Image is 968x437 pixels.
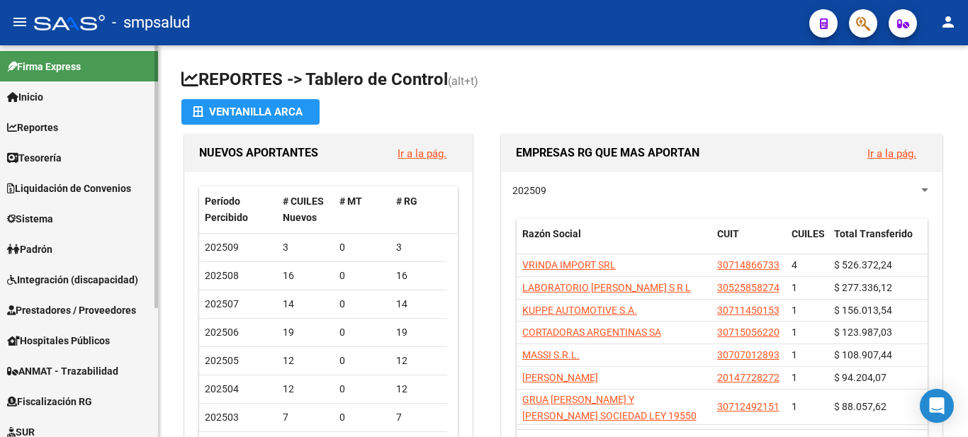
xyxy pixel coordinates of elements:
button: Ir a la pág. [856,140,928,166]
span: KUPPE AUTOMOTIVE S.A. [522,305,637,316]
mat-icon: person [940,13,957,30]
datatable-header-cell: Período Percibido [199,186,277,233]
span: 202509 [205,242,239,253]
div: 12 [283,381,328,397]
div: 16 [396,268,441,284]
span: 30714866733 [717,259,780,271]
span: Hospitales Públicos [7,333,110,348]
datatable-header-cell: # MT [334,186,390,233]
span: 1 [792,327,797,338]
span: 30525858274 [717,282,780,293]
span: CUIT [717,228,739,239]
span: Sistema [7,211,53,227]
span: 202504 [205,383,239,395]
a: Ir a la pág. [867,147,916,160]
a: Ir a la pág. [398,147,446,160]
datatable-header-cell: CUILES [786,219,828,266]
div: 0 [339,268,385,284]
span: # RG [396,195,417,207]
span: 4 [792,259,797,271]
span: CORTADORAS ARGENTINAS SA [522,327,661,338]
span: Integración (discapacidad) [7,272,138,288]
div: 0 [339,239,385,256]
div: 14 [396,296,441,312]
span: # MT [339,195,362,207]
datatable-header-cell: Total Transferido [828,219,928,266]
span: LABORATORIO [PERSON_NAME] S R L [522,282,691,293]
div: 3 [283,239,328,256]
span: Fiscalización RG [7,394,92,409]
span: 1 [792,305,797,316]
span: EMPRESAS RG QUE MAS APORTAN [516,146,699,159]
datatable-header-cell: Razón Social [517,219,711,266]
span: (alt+t) [448,74,478,88]
span: 30707012893 [717,349,780,361]
span: Tesorería [7,150,62,166]
span: VRINDA IMPORT SRL [522,259,616,271]
span: Reportes [7,120,58,135]
div: 19 [396,324,441,341]
datatable-header-cell: CUIT [711,219,786,266]
span: ANMAT - Trazabilidad [7,363,118,379]
div: Ventanilla ARCA [193,99,308,125]
div: Open Intercom Messenger [920,389,954,423]
div: 19 [283,324,328,341]
span: 202505 [205,355,239,366]
div: 0 [339,324,385,341]
span: 30711450153 [717,305,780,316]
span: $ 156.013,54 [834,305,892,316]
span: 202507 [205,298,239,310]
span: 202506 [205,327,239,338]
span: MASSI S.R.L. [522,349,580,361]
div: 0 [339,381,385,397]
div: 3 [396,239,441,256]
span: $ 277.336,12 [834,282,892,293]
span: $ 108.907,44 [834,349,892,361]
span: 20147728272 [717,372,780,383]
span: 202508 [205,270,239,281]
span: Padrón [7,242,52,257]
span: CUILES [792,228,825,239]
div: 12 [283,353,328,369]
datatable-header-cell: # CUILES Nuevos [277,186,334,233]
span: $ 88.057,62 [834,401,887,412]
span: - smpsalud [112,7,190,38]
span: 202503 [205,412,239,423]
div: 7 [283,409,328,426]
div: 0 [339,409,385,426]
button: Ir a la pág. [386,140,458,166]
span: # CUILES Nuevos [283,195,324,223]
div: 16 [283,268,328,284]
span: $ 94.204,07 [834,372,887,383]
span: 1 [792,401,797,412]
span: 202509 [512,185,546,196]
button: Ventanilla ARCA [181,99,320,125]
span: 1 [792,282,797,293]
span: 30715056220 [717,327,780,338]
span: 1 [792,372,797,383]
span: 1 [792,349,797,361]
div: 0 [339,296,385,312]
span: NUEVOS APORTANTES [199,146,318,159]
span: [PERSON_NAME] [522,372,598,383]
span: Prestadores / Proveedores [7,302,136,318]
mat-icon: menu [11,13,28,30]
span: 30712492151 [717,401,780,412]
div: 12 [396,381,441,397]
span: Firma Express [7,59,81,74]
span: Razón Social [522,228,581,239]
span: $ 526.372,24 [834,259,892,271]
div: 14 [283,296,328,312]
span: Inicio [7,89,43,105]
span: Total Transferido [834,228,913,239]
span: Período Percibido [205,195,248,223]
div: 12 [396,353,441,369]
datatable-header-cell: # RG [390,186,447,233]
h1: REPORTES -> Tablero de Control [181,68,945,93]
div: 0 [339,353,385,369]
span: $ 123.987,03 [834,327,892,338]
span: Liquidación de Convenios [7,181,131,196]
div: 7 [396,409,441,426]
